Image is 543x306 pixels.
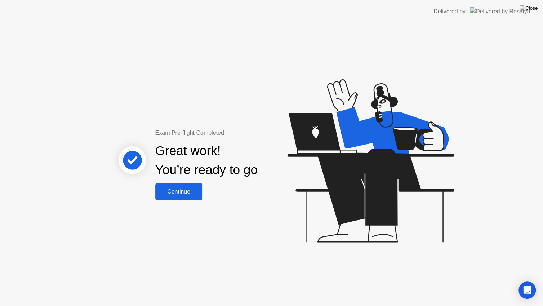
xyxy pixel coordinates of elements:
[155,141,258,179] div: Great work! You’re ready to go
[520,5,538,11] img: Close
[155,183,202,200] button: Continue
[470,7,530,15] img: Delivered by Rosalyn
[518,281,536,299] div: Open Intercom Messenger
[433,7,466,16] div: Delivered by
[155,129,304,137] div: Exam Pre-flight Completed
[157,189,200,195] div: Continue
